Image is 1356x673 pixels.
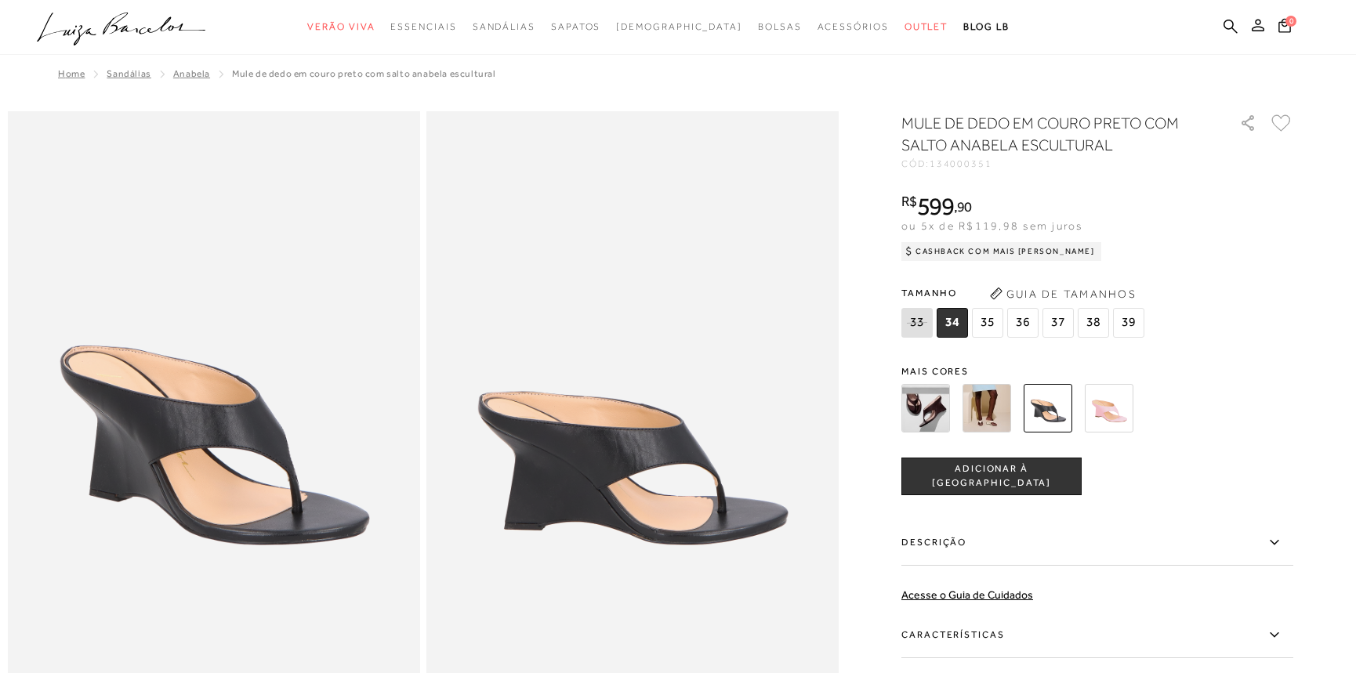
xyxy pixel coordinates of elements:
span: 599 [917,192,954,220]
span: Bolsas [758,21,802,32]
div: CÓD: [901,159,1215,168]
span: Essenciais [390,21,456,32]
i: , [954,200,972,214]
img: MULE DE DEDO EM COURO PRETO COM SALTO ANABELA ESCULTURAL [1024,384,1072,432]
i: R$ [901,194,917,208]
span: MULE DE DEDO EM COURO PRETO COM SALTO ANABELA ESCULTURAL [232,68,496,79]
span: ou 5x de R$119,98 sem juros [901,219,1082,232]
label: Descrição [901,520,1293,566]
img: MULE DE DEDO EM COURO CAFÉ COM SALTO ANABELA ESCULTURAL [901,384,950,432]
h1: MULE DE DEDO EM COURO PRETO COM SALTO ANABELA ESCULTURAL [901,112,1195,156]
a: Anabela [173,68,210,79]
a: Home [58,68,85,79]
div: Cashback com Mais [PERSON_NAME] [901,242,1101,261]
a: categoryNavScreenReaderText [307,13,375,42]
a: categoryNavScreenReaderText [551,13,600,42]
button: 0 [1274,17,1296,38]
a: SANDÁLIAS [107,68,150,79]
a: categoryNavScreenReaderText [818,13,889,42]
span: 39 [1113,308,1144,338]
button: Guia de Tamanhos [984,281,1141,306]
span: [DEMOGRAPHIC_DATA] [616,21,742,32]
span: Acessórios [818,21,889,32]
span: ADICIONAR À [GEOGRAPHIC_DATA] [902,462,1081,490]
a: Acesse o Guia de Cuidados [901,588,1033,601]
span: 36 [1007,308,1039,338]
span: Sapatos [551,21,600,32]
span: Verão Viva [307,21,375,32]
span: Outlet [905,21,948,32]
span: Sandálias [473,21,535,32]
span: 37 [1042,308,1074,338]
a: noSubCategoriesText [616,13,742,42]
img: MULE DE DEDO EM COURO ROSA GLACÊ COM SALTO ANABELA ESCULTURAL [1085,384,1133,432]
a: categoryNavScreenReaderText [758,13,802,42]
label: Características [901,613,1293,658]
span: 35 [972,308,1003,338]
a: BLOG LB [963,13,1009,42]
span: 38 [1078,308,1109,338]
span: 134000351 [930,158,992,169]
span: 0 [1285,16,1296,27]
a: categoryNavScreenReaderText [390,13,456,42]
span: 90 [957,198,972,215]
span: 34 [937,308,968,338]
a: categoryNavScreenReaderText [473,13,535,42]
span: BLOG LB [963,21,1009,32]
span: Tamanho [901,281,1148,305]
img: MULE DE DEDO EM COURO OFF WHITE COM SALTO ANABELA ESCULTURAL [963,384,1011,432]
span: Mais cores [901,367,1293,376]
button: ADICIONAR À [GEOGRAPHIC_DATA] [901,458,1082,495]
a: categoryNavScreenReaderText [905,13,948,42]
span: 33 [901,308,933,338]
